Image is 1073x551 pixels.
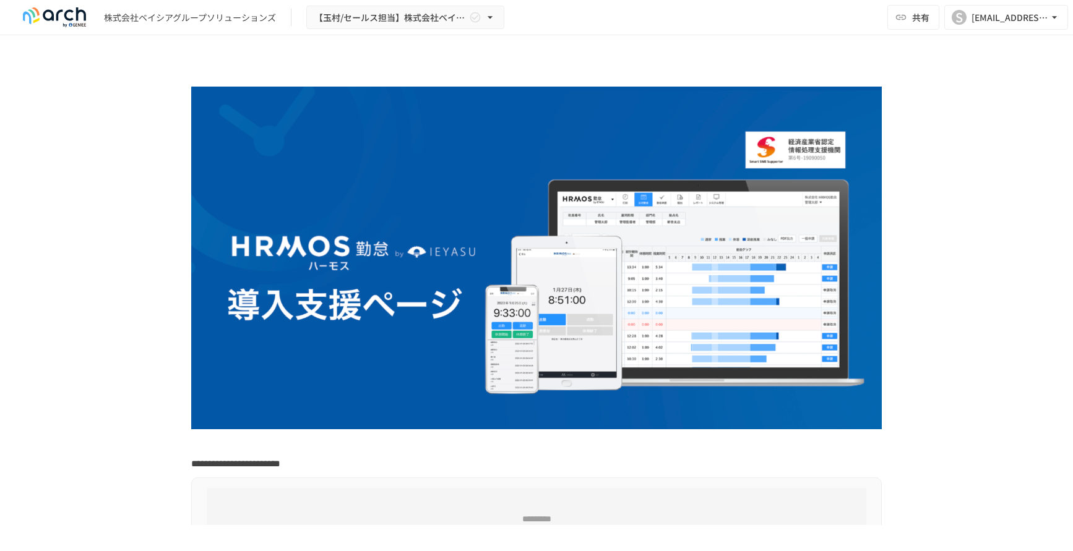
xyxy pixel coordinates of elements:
img: l0mbyLEhUrASHL3jmzuuxFt4qdie8HDrPVHkIveOjLi [191,87,882,429]
div: S [952,10,967,25]
div: 株式会社ベイシアグループソリューションズ [104,11,276,24]
div: [EMAIL_ADDRESS][DOMAIN_NAME] [972,10,1048,25]
button: S[EMAIL_ADDRESS][DOMAIN_NAME] [944,5,1068,30]
button: 共有 [887,5,939,30]
span: 共有 [912,11,929,24]
span: 【玉村/セールス担当】株式会社ベイシアグループソリューションズ様_導入支援サポート [314,10,467,25]
img: logo-default@2x-9cf2c760.svg [15,7,94,27]
button: 【玉村/セールス担当】株式会社ベイシアグループソリューションズ様_導入支援サポート [306,6,504,30]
